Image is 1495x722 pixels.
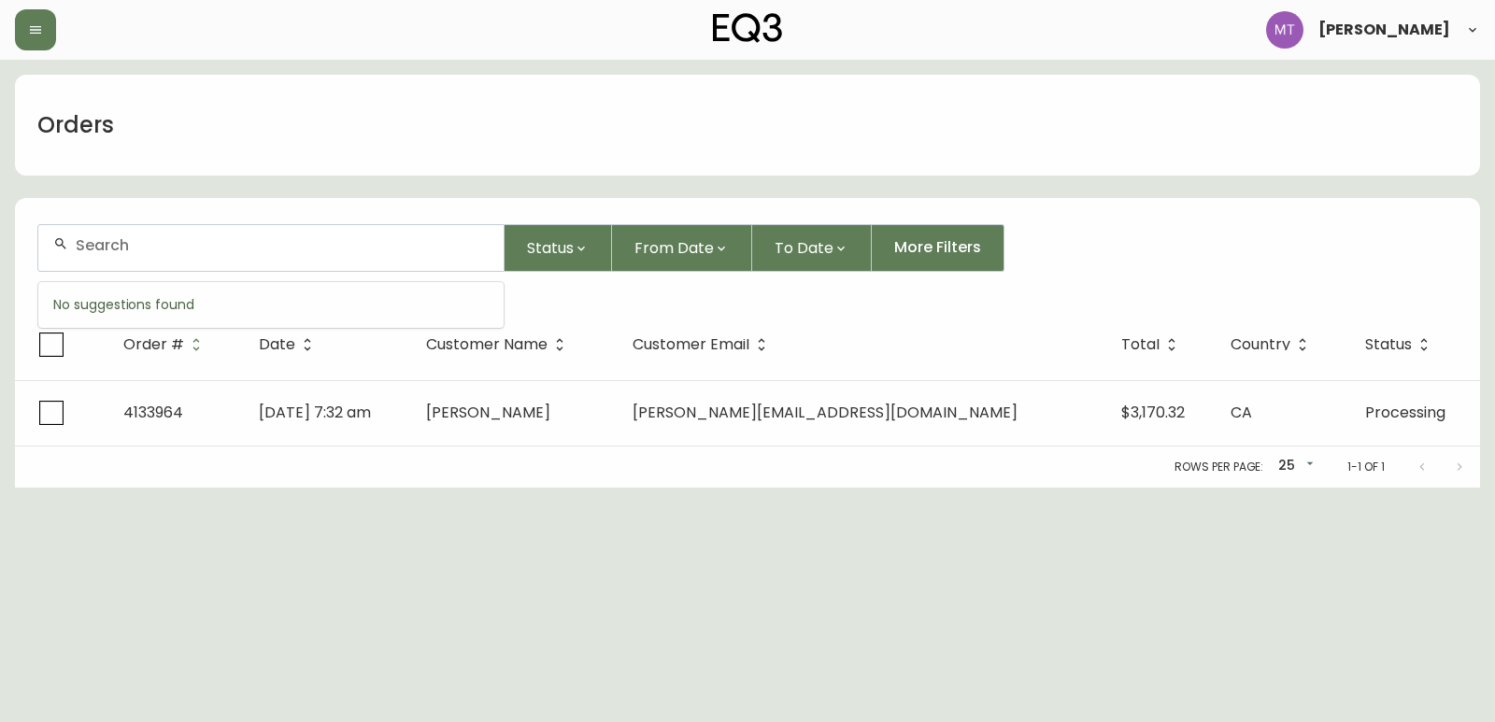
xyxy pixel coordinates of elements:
[1231,339,1290,350] span: Country
[872,224,1004,272] button: More Filters
[505,224,612,272] button: Status
[76,236,489,254] input: Search
[259,336,320,353] span: Date
[1231,336,1315,353] span: Country
[612,224,752,272] button: From Date
[426,402,550,423] span: [PERSON_NAME]
[1318,22,1450,37] span: [PERSON_NAME]
[38,282,504,328] div: No suggestions found
[426,336,572,353] span: Customer Name
[1271,451,1317,482] div: 25
[1231,402,1252,423] span: CA
[634,236,714,260] span: From Date
[1365,402,1445,423] span: Processing
[713,13,782,43] img: logo
[1121,336,1184,353] span: Total
[1121,402,1185,423] span: $3,170.32
[1175,459,1263,475] p: Rows per page:
[1365,339,1412,350] span: Status
[426,339,548,350] span: Customer Name
[633,402,1018,423] span: [PERSON_NAME][EMAIL_ADDRESS][DOMAIN_NAME]
[259,402,371,423] span: [DATE] 7:32 am
[1347,459,1385,475] p: 1-1 of 1
[1266,11,1303,49] img: 397d82b7ede99da91c28605cdd79fceb
[752,224,872,272] button: To Date
[1365,336,1436,353] span: Status
[633,336,774,353] span: Customer Email
[37,109,114,141] h1: Orders
[775,236,833,260] span: To Date
[527,236,574,260] span: Status
[633,339,749,350] span: Customer Email
[259,339,295,350] span: Date
[894,237,981,258] span: More Filters
[1121,339,1160,350] span: Total
[123,339,184,350] span: Order #
[123,402,183,423] span: 4133964
[123,336,208,353] span: Order #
